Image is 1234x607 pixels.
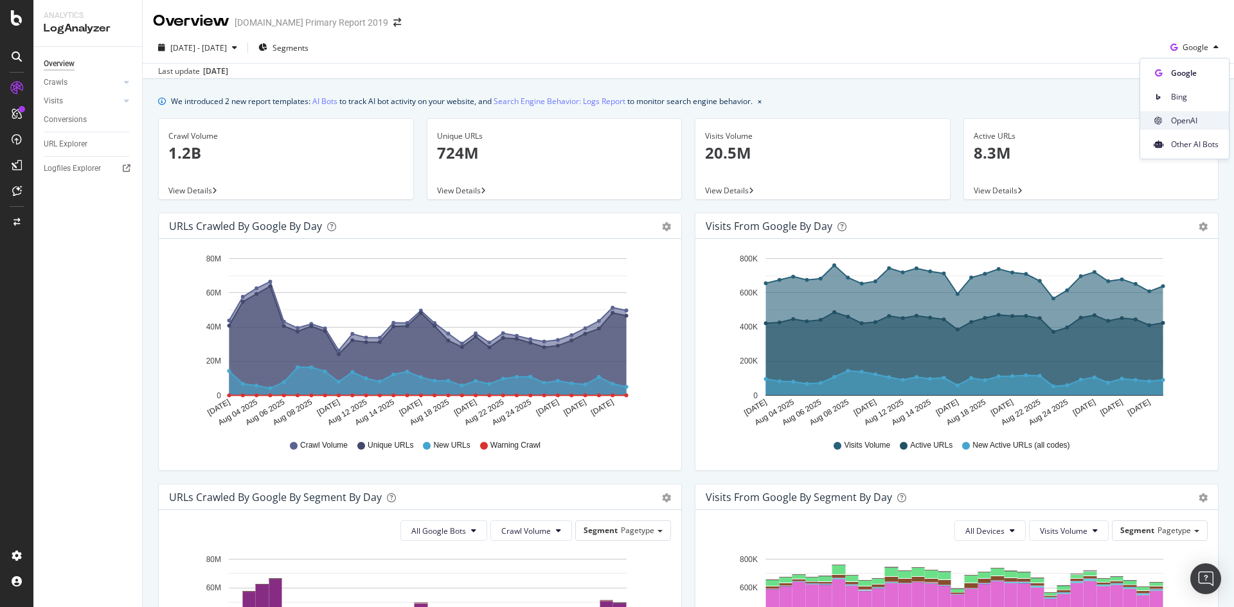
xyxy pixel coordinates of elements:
div: Unique URLs [437,130,672,142]
div: gear [662,222,671,231]
text: Aug 04 2025 [753,398,796,427]
a: Crawls [44,76,120,89]
text: Aug 12 2025 [326,398,368,427]
text: [DATE] [742,398,768,418]
svg: A chart. [706,249,1203,428]
text: [DATE] [316,398,341,418]
span: View Details [168,185,212,196]
span: New Active URLs (all codes) [972,440,1069,451]
p: 1.2B [168,142,404,164]
text: Aug 24 2025 [490,398,533,427]
span: Google [1171,67,1219,79]
span: Pagetype [1158,525,1191,536]
p: 20.5M [705,142,940,164]
div: URLs Crawled by Google By Segment By Day [169,491,382,504]
button: All Devices [954,520,1026,541]
div: Active URLs [974,130,1209,142]
text: Aug 22 2025 [463,398,505,427]
text: [DATE] [989,398,1015,418]
svg: A chart. [169,249,666,428]
a: Visits [44,94,120,108]
div: LogAnalyzer [44,21,132,36]
div: arrow-right-arrow-left [393,18,401,27]
div: Analytics [44,10,132,21]
text: Aug 18 2025 [945,398,987,427]
text: 40M [206,322,221,331]
text: [DATE] [934,398,960,418]
div: [DATE] [203,66,228,77]
text: [DATE] [398,398,424,418]
text: 20M [206,357,221,366]
text: [DATE] [1126,398,1152,418]
button: [DATE] - [DATE] [153,37,242,58]
div: Visits from Google By Segment By Day [706,491,892,504]
span: Warning Crawl [490,440,541,451]
span: Segment [584,525,618,536]
text: 400K [740,322,758,331]
div: URLs Crawled by Google by day [169,220,322,233]
text: [DATE] [535,398,560,418]
span: Unique URLs [368,440,413,451]
text: [DATE] [1098,398,1124,418]
span: Crawl Volume [501,525,551,536]
text: [DATE] [452,398,478,418]
text: 200K [740,357,758,366]
div: Visits [44,94,63,108]
p: 8.3M [974,142,1209,164]
text: 60M [206,288,221,297]
text: 600K [740,288,758,297]
div: Last update [158,66,228,77]
text: 0 [753,391,758,400]
text: [DATE] [206,398,231,418]
span: Other AI Bots [1171,139,1219,150]
a: URL Explorer [44,137,133,151]
text: Aug 12 2025 [863,398,905,427]
div: Crawl Volume [168,130,404,142]
span: Visits Volume [844,440,890,451]
span: Visits Volume [1040,525,1087,536]
text: 0 [217,391,221,400]
text: [DATE] [562,398,587,418]
span: Active URLs [910,440,952,451]
div: gear [1199,493,1208,502]
button: Crawl Volume [490,520,572,541]
span: Bing [1171,91,1219,103]
div: gear [1199,222,1208,231]
text: [DATE] [1071,398,1097,418]
span: Google [1183,42,1208,53]
text: Aug 14 2025 [353,398,396,427]
button: Visits Volume [1029,520,1109,541]
button: Segments [253,37,314,58]
text: 60M [206,583,221,592]
a: Overview [44,57,133,71]
text: Aug 06 2025 [780,398,823,427]
text: 80M [206,254,221,263]
span: OpenAI [1171,115,1219,127]
text: Aug 24 2025 [1027,398,1069,427]
span: View Details [705,185,749,196]
span: All Google Bots [411,525,466,536]
button: Google [1165,37,1224,58]
div: Crawls [44,76,67,89]
div: [DOMAIN_NAME] Primary Report 2019 [235,16,388,29]
span: Pagetype [621,525,654,536]
a: AI Bots [312,94,337,108]
text: Aug 06 2025 [244,398,286,427]
div: Visits Volume [705,130,940,142]
a: Logfiles Explorer [44,162,133,175]
a: Search Engine Behavior: Logs Report [494,94,625,108]
span: Crawl Volume [300,440,348,451]
div: info banner [158,94,1219,108]
text: Aug 14 2025 [890,398,933,427]
span: Segment [1120,525,1154,536]
div: Overview [153,10,229,32]
div: gear [662,493,671,502]
div: URL Explorer [44,137,87,151]
div: Logfiles Explorer [44,162,101,175]
span: [DATE] - [DATE] [170,42,227,53]
p: 724M [437,142,672,164]
span: New URLs [433,440,470,451]
span: Segments [273,42,308,53]
div: Open Intercom Messenger [1190,563,1221,594]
